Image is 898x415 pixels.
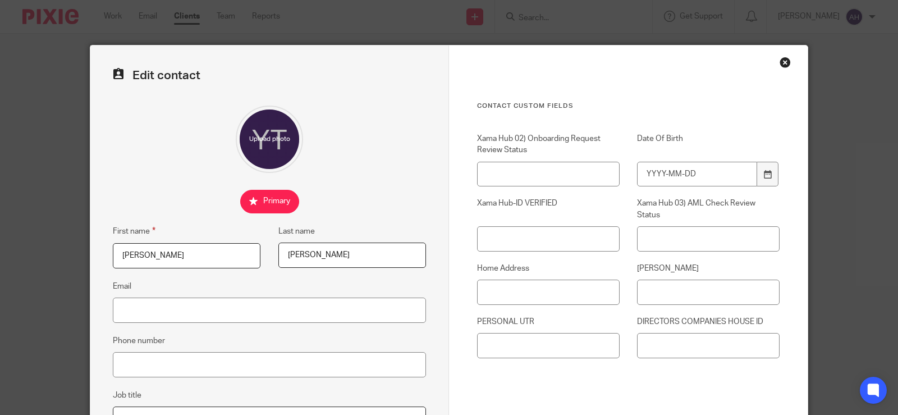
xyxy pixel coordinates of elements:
label: Xama Hub 03) AML Check Review Status [637,198,780,221]
label: [PERSON_NAME] [637,263,780,274]
h3: Contact Custom fields [477,102,780,111]
label: First name [113,225,155,238]
label: Last name [278,226,315,237]
label: PERSONAL UTR [477,316,620,327]
label: Home Address [477,263,620,274]
label: Date Of Birth [637,133,780,156]
input: YYYY-MM-DD [637,162,757,187]
label: Email [113,281,131,292]
div: Close this dialog window [780,57,791,68]
h2: Edit contact [113,68,426,83]
label: Phone number [113,335,165,346]
label: Xama Hub 02) Onboarding Request Review Status [477,133,620,156]
label: Job title [113,390,141,401]
label: DIRECTORS COMPANIES HOUSE ID [637,316,780,327]
label: Xama Hub-ID VERIFIED [477,198,620,221]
